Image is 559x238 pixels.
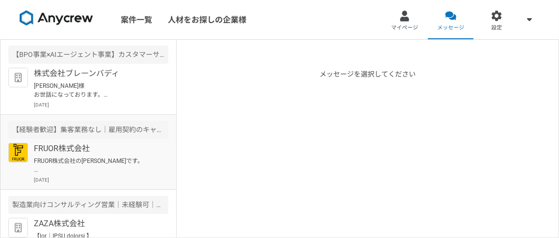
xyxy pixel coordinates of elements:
[319,69,416,238] p: メッセージを選択してください
[8,196,168,214] div: 製造業向けコンサルティング営業｜未経験可｜法人営業としてキャリアアップしたい方
[20,10,93,26] img: 8DqYSo04kwAAAAASUVORK5CYII=
[8,46,168,64] div: 【BPO事業×AIエージェント事業】カスタマーサクセス PM
[34,176,168,184] p: [DATE]
[8,121,168,139] div: 【経験者歓迎】集客業務なし｜雇用契約のキャリアアドバイザー
[8,218,28,238] img: default_org_logo-42cde973f59100197ec2c8e796e4974ac8490bb5b08a0eb061ff975e4574aa76.png
[34,68,155,79] p: 株式会社ブレーンバディ
[34,218,155,230] p: ZAZA株式会社
[8,68,28,87] img: default_org_logo-42cde973f59100197ec2c8e796e4974ac8490bb5b08a0eb061ff975e4574aa76.png
[34,157,155,174] p: FRUOR株式会社の[PERSON_NAME]です。 当社の求人にご興味持っていただきありがとうございます。 一度、オンラインにてご面談ができればと存じます。 〜〜〜〜〜〜〜〜〜〜〜〜〜〜〜 ◾...
[8,143,28,162] img: FRUOR%E3%83%AD%E3%82%B3%E3%82%99.png
[391,24,418,32] span: マイページ
[34,81,155,99] p: [PERSON_NAME]様 お世話になっております。 株式会社ブレーンバディ [PERSON_NAME]です。 ご返信がございませんでしたので、また機会がございましたらその際はよろしくお願いい...
[491,24,502,32] span: 設定
[34,101,168,108] p: [DATE]
[437,24,464,32] span: メッセージ
[34,143,155,155] p: FRUOR株式会社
